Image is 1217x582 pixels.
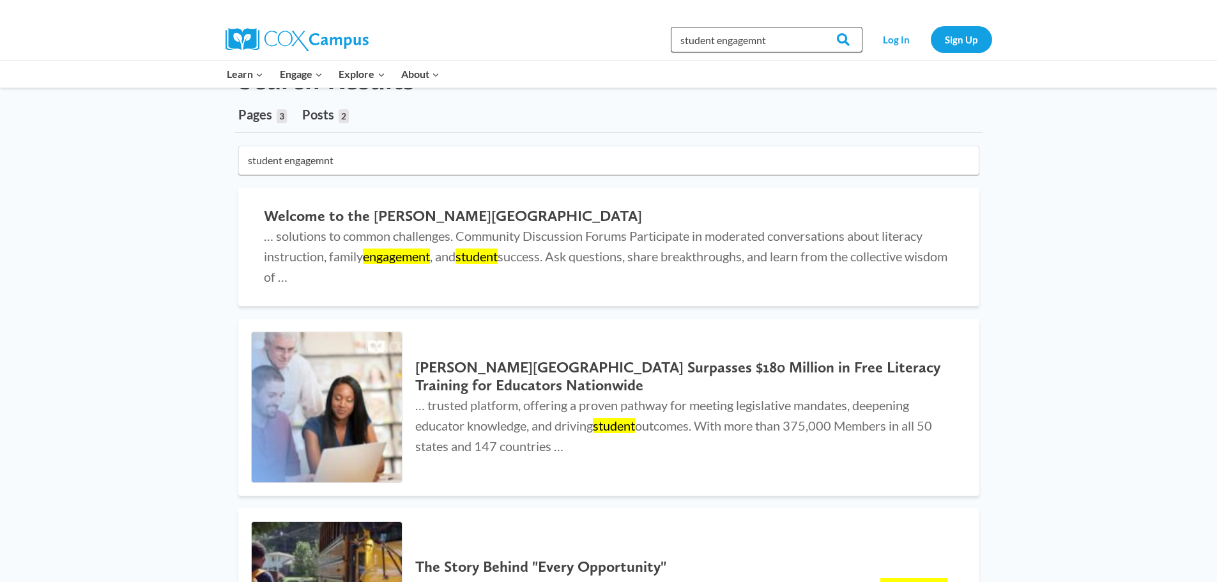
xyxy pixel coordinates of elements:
mark: engagement [363,249,430,264]
input: Search Cox Campus [671,27,862,52]
mark: student [593,418,635,433]
button: Child menu of About [393,61,448,88]
button: Child menu of Learn [219,61,272,88]
span: 2 [339,109,349,123]
img: Cox Campus [226,28,369,51]
h2: [PERSON_NAME][GEOGRAPHIC_DATA] Surpasses $180 Million in Free Literacy Training for Educators Nat... [415,358,953,395]
h2: Welcome to the [PERSON_NAME][GEOGRAPHIC_DATA] [264,207,954,226]
nav: Secondary Navigation [869,26,992,52]
h2: The Story Behind "Every Opportunity" [415,558,953,576]
a: Log In [869,26,924,52]
input: Search for... [238,146,979,175]
span: … trusted platform, offering a proven pathway for meeting legislative mandates, deepening educato... [415,397,932,454]
nav: Primary Navigation [219,61,448,88]
img: Cox Campus Surpasses $180 Million in Free Literacy Training for Educators Nationwide [252,332,402,483]
span: 3 [277,109,287,123]
button: Child menu of Engage [272,61,331,88]
span: Pages [238,107,272,122]
a: Sign Up [931,26,992,52]
a: Cox Campus Surpasses $180 Million in Free Literacy Training for Educators Nationwide [PERSON_NAME... [238,319,979,496]
button: Child menu of Explore [331,61,394,88]
span: … solutions to common challenges. Community Discussion Forums Participate in moderated conversati... [264,228,947,284]
a: Pages3 [238,96,287,132]
mark: student [455,249,498,264]
a: Posts2 [302,96,349,132]
span: Posts [302,107,334,122]
a: Welcome to the [PERSON_NAME][GEOGRAPHIC_DATA] … solutions to common challenges. Community Discuss... [238,188,979,306]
